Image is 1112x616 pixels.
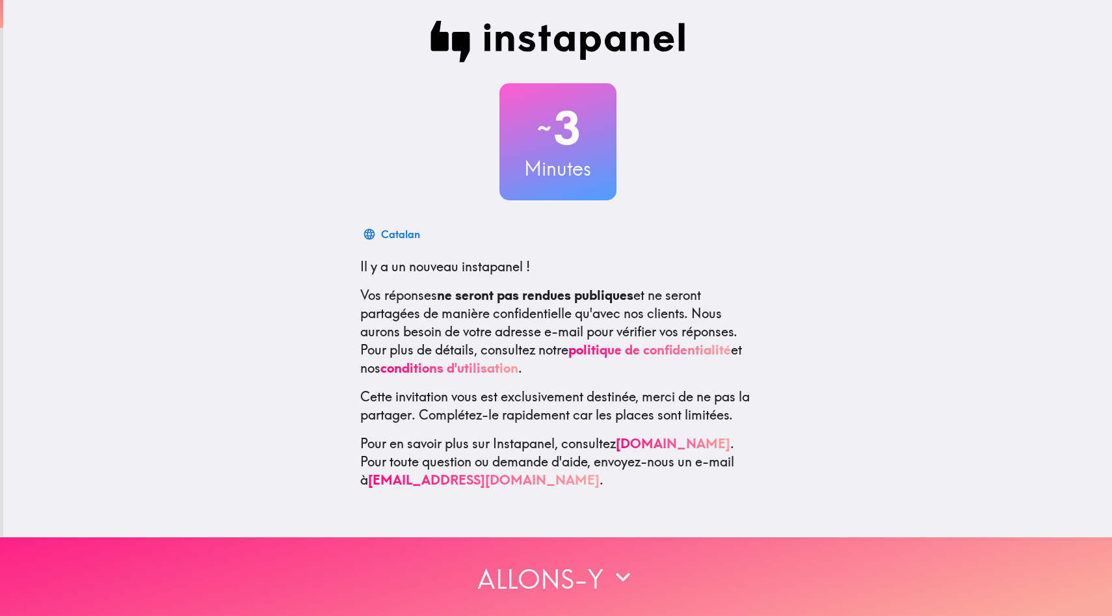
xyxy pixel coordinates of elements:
[600,472,603,488] font: .
[568,341,731,358] a: politique de confidentialité
[437,287,633,303] font: ne seront pas rendues publiques
[360,221,425,247] button: Catalan
[360,287,701,321] font: et ne seront partagées de manière confidentielle qu'avec nos clients.
[360,258,530,275] font: Il y a un nouveau instapanel !
[360,287,437,303] font: Vos réponses
[477,563,603,595] font: Allons-y
[419,407,733,423] font: Complétez-le rapidement car les places sont limitées.
[360,305,737,340] font: Nous aurons besoin de votre adresse e-mail pour vérifier vos réponses.
[381,228,420,241] font: Catalan
[553,100,581,155] font: 3
[360,341,742,376] font: et nos
[524,156,591,181] font: Minutes
[360,435,734,488] font: . Pour toute question ou demande d'aide, envoyez-nous un e-mail à
[380,360,518,376] a: conditions d'utilisation
[616,435,730,451] a: [DOMAIN_NAME]
[360,388,750,423] font: Cette invitation vous est exclusivement destinée, merci de ne pas la partager.
[368,472,600,488] a: [EMAIL_ADDRESS][DOMAIN_NAME]
[360,435,616,451] font: Pour en savoir plus sur Instapanel, consultez
[360,341,568,358] font: Pour plus de détails, consultez notre
[535,109,553,148] font: ~
[518,360,522,376] font: .
[430,21,685,62] img: Panneau instantané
